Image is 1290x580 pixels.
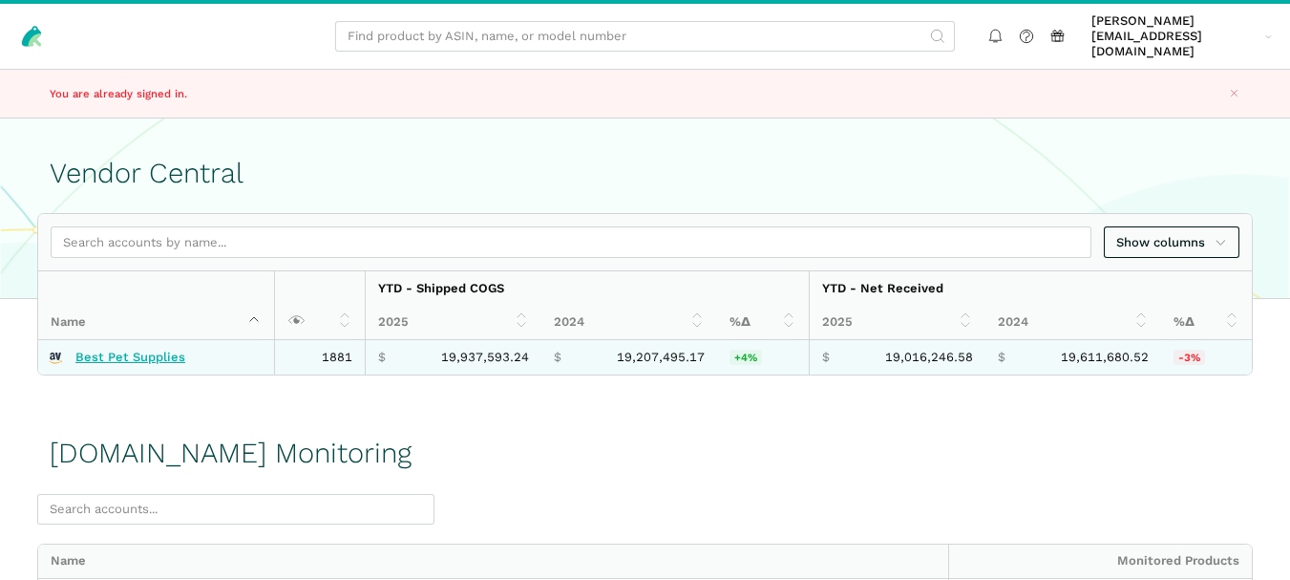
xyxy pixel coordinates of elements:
[378,350,386,365] span: $
[1161,340,1252,375] td: -3.04%
[441,350,529,365] span: 19,937,593.24
[1174,350,1205,365] span: -3%
[1161,306,1252,340] th: %Δ: activate to sort column ascending
[335,21,955,53] input: Find product by ASIN, name, or model number
[274,271,365,340] th: : activate to sort column ascending
[1086,11,1279,63] a: [PERSON_NAME][EMAIL_ADDRESS][DOMAIN_NAME]
[1091,13,1258,60] span: [PERSON_NAME][EMAIL_ADDRESS][DOMAIN_NAME]
[998,350,1005,365] span: $
[38,271,274,340] th: Name : activate to sort column descending
[717,340,809,375] td: 3.80%
[822,281,943,295] strong: YTD - Net Received
[985,306,1161,340] th: 2024: activate to sort column ascending
[50,158,1240,189] h1: Vendor Central
[365,306,541,340] th: 2025: activate to sort column ascending
[1061,350,1149,365] span: 19,611,680.52
[541,306,717,340] th: 2024: activate to sort column ascending
[617,350,705,365] span: 19,207,495.17
[1104,226,1239,258] a: Show columns
[378,281,504,295] strong: YTD - Shipped COGS
[51,226,1091,258] input: Search accounts by name...
[274,340,365,375] td: 1881
[50,438,412,469] h1: [DOMAIN_NAME] Monitoring
[730,350,762,365] span: +4%
[75,350,185,365] a: Best Pet Supplies
[38,545,948,579] div: Name
[885,350,973,365] span: 19,016,246.58
[37,494,434,526] input: Search accounts...
[554,350,561,365] span: $
[717,306,809,340] th: %Δ: activate to sort column ascending
[948,545,1252,579] div: Monitored Products
[1223,82,1245,104] button: Close
[822,350,830,365] span: $
[1116,233,1227,252] span: Show columns
[50,86,484,102] p: You are already signed in.
[809,306,985,340] th: 2025: activate to sort column ascending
